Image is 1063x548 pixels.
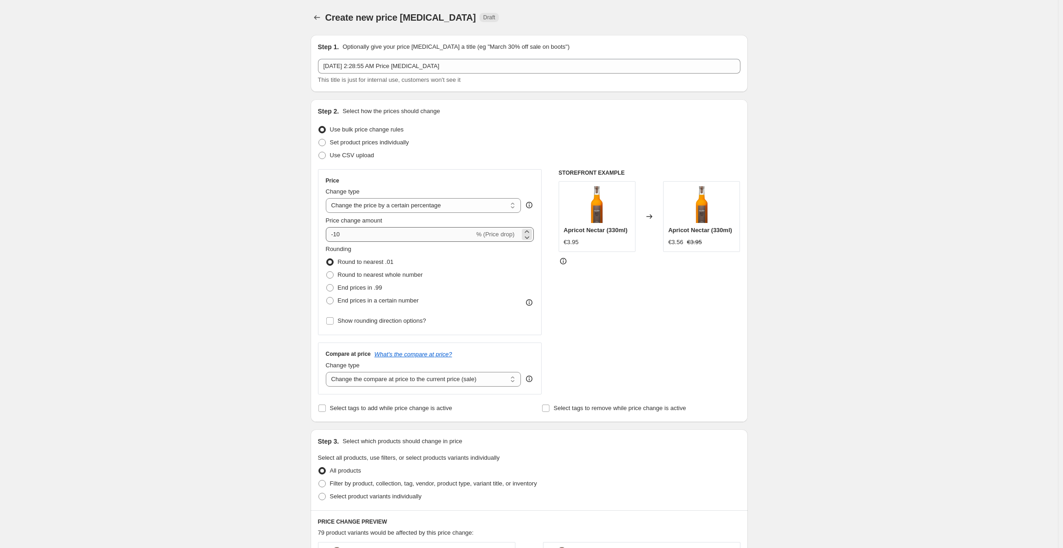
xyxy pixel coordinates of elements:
[326,350,371,358] h3: Compare at price
[683,186,720,223] img: NectarAbricot-33cl-eshop_2048x_1a243d1f-7e29-4ba1-b34d-d7ca9c7a4fb8_80x.png
[326,188,360,195] span: Change type
[564,238,579,247] div: €3.95
[476,231,514,238] span: % (Price drop)
[483,14,495,21] span: Draft
[326,177,339,184] h3: Price
[564,227,628,234] span: Apricot Nectar (330ml)
[326,362,360,369] span: Change type
[525,374,534,383] div: help
[330,152,374,159] span: Use CSV upload
[330,480,537,487] span: Filter by product, collection, tag, vendor, product type, variant title, or inventory
[342,42,569,51] p: Optionally give your price [MEDICAL_DATA] a title (eg "March 30% off sale on boots")
[330,405,452,411] span: Select tags to add while price change is active
[330,139,409,146] span: Set product prices individually
[525,200,534,210] div: help
[326,217,382,224] span: Price change amount
[375,351,452,358] button: What's the compare at price?
[338,297,419,304] span: End prices in a certain number
[668,238,683,247] div: €3.56
[330,493,422,500] span: Select product variants individually
[318,76,461,83] span: This title is just for internal use, customers won't see it
[687,238,702,247] strike: €3.95
[342,437,462,446] p: Select which products should change in price
[325,12,476,23] span: Create new price [MEDICAL_DATA]
[559,169,740,177] h6: STOREFRONT EXAMPLE
[330,126,404,133] span: Use bulk price change rules
[338,317,426,324] span: Show rounding direction options?
[338,271,423,278] span: Round to nearest whole number
[318,107,339,116] h2: Step 2.
[338,284,382,291] span: End prices in .99
[318,437,339,446] h2: Step 3.
[311,11,324,24] button: Price change jobs
[318,42,339,51] h2: Step 1.
[330,467,361,474] span: All products
[318,518,740,525] h6: PRICE CHANGE PREVIEW
[668,227,732,234] span: Apricot Nectar (330ml)
[318,529,474,536] span: 79 product variants would be affected by this price change:
[318,59,740,74] input: 30% off holiday sale
[338,258,393,265] span: Round to nearest .01
[318,454,500,461] span: Select all products, use filters, or select products variants individually
[554,405,686,411] span: Select tags to remove while price change is active
[326,227,474,242] input: -15
[326,245,352,252] span: Rounding
[342,107,440,116] p: Select how the prices should change
[578,186,615,223] img: NectarAbricot-33cl-eshop_2048x_1a243d1f-7e29-4ba1-b34d-d7ca9c7a4fb8_80x.png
